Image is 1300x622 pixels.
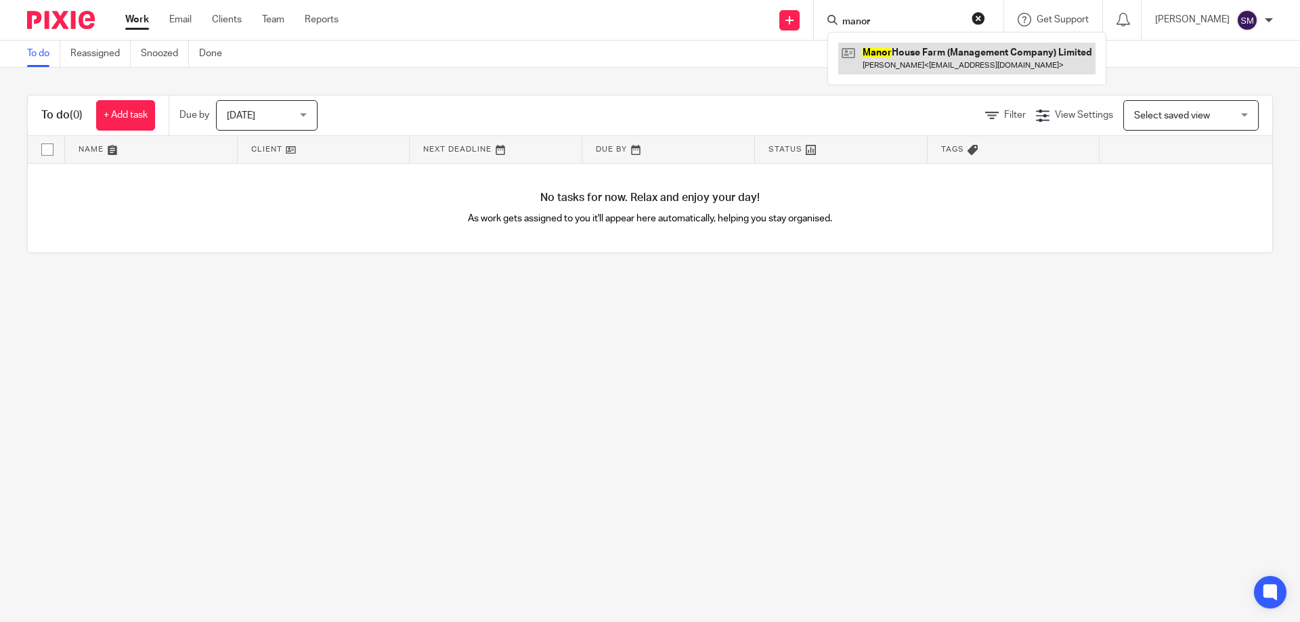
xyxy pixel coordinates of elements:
img: Pixie [27,11,95,29]
a: Email [169,13,192,26]
button: Clear [972,12,985,25]
a: To do [27,41,60,67]
a: Done [199,41,232,67]
input: Search [841,16,963,28]
h1: To do [41,108,83,123]
a: Work [125,13,149,26]
span: View Settings [1055,110,1113,120]
span: Tags [941,146,964,153]
p: [PERSON_NAME] [1155,13,1230,26]
span: Select saved view [1134,111,1210,120]
span: Filter [1004,110,1026,120]
a: Team [262,13,284,26]
p: Due by [179,108,209,122]
a: Reports [305,13,339,26]
h4: No tasks for now. Relax and enjoy your day! [28,191,1272,205]
a: Snoozed [141,41,189,67]
img: svg%3E [1236,9,1258,31]
p: As work gets assigned to you it'll appear here automatically, helping you stay organised. [339,212,961,225]
a: Clients [212,13,242,26]
span: Get Support [1037,15,1089,24]
span: [DATE] [227,111,255,120]
a: Reassigned [70,41,131,67]
a: + Add task [96,100,155,131]
span: (0) [70,110,83,120]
